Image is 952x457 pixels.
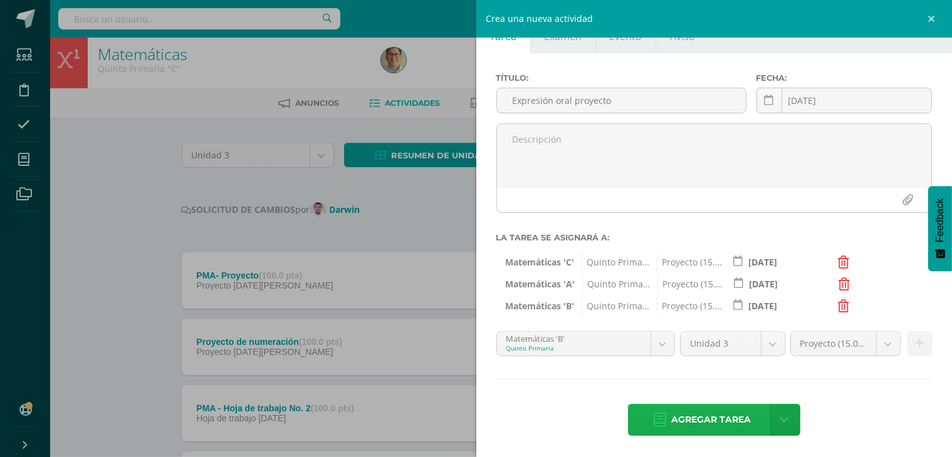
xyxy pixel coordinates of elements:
span: Agregar tarea [671,404,751,435]
span: Proyecto (15.0%) [657,297,725,316]
span: Unidad 3 [690,332,751,356]
div: Quinto Primaria [506,344,641,352]
span: Matemáticas 'A' [506,275,575,294]
label: Fecha: [756,73,932,83]
span: Proyecto (15.0%) [657,253,725,272]
input: Título [497,88,746,113]
a: Unidad 3 [681,332,785,356]
label: La tarea se asignará a: [496,233,933,242]
span: Feedback [934,198,946,242]
span: Matemáticas 'B' [506,297,575,316]
div: Matemáticas 'B' [506,332,641,344]
span: Matemáticas 'C' [506,253,575,272]
span: Quinto Primaria [582,275,651,294]
span: Proyecto (15.0%) [657,275,726,294]
a: Proyecto (15.0%) [791,332,901,356]
button: Feedback - Mostrar encuesta [928,186,952,271]
span: Quinto Primaria [582,253,650,272]
span: Proyecto (15.0%) [800,332,867,356]
a: Matemáticas 'B'Quinto Primaria [497,332,674,356]
span: Quinto Primaria [582,297,650,316]
input: Fecha de entrega [757,88,931,113]
label: Título: [496,73,746,83]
